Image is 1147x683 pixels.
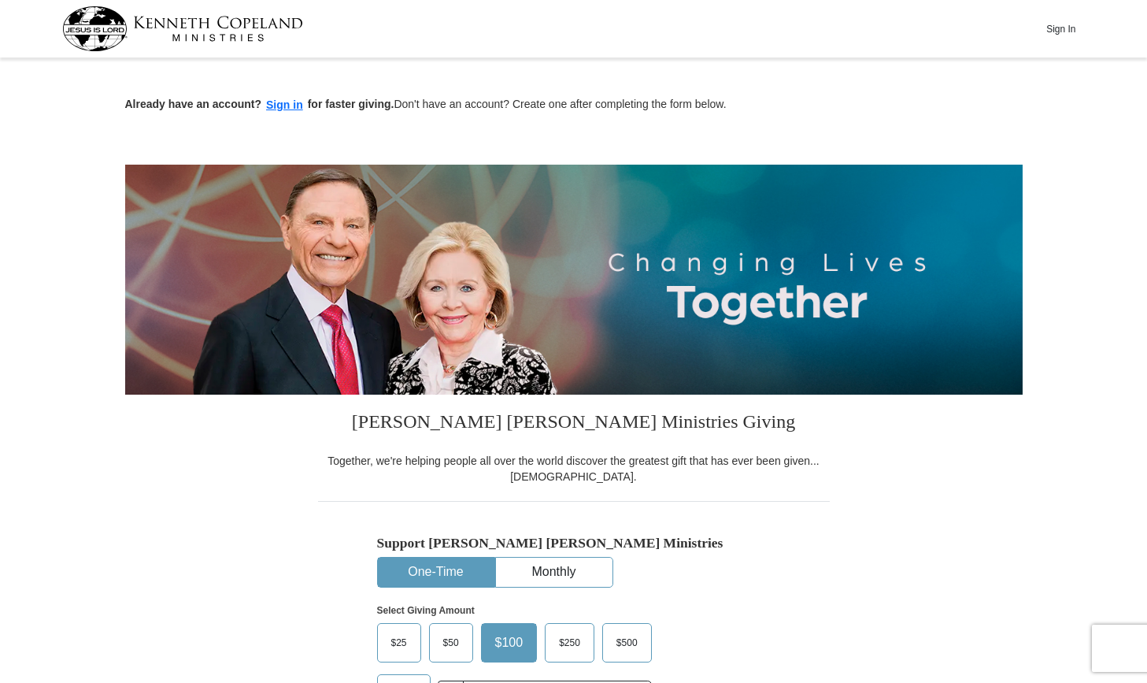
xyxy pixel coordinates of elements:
[125,98,394,110] strong: Already have an account? for faster giving.
[261,96,308,114] button: Sign in
[1038,17,1085,41] button: Sign In
[551,631,588,655] span: $250
[62,6,303,51] img: kcm-header-logo.svg
[377,535,771,551] h5: Support [PERSON_NAME] [PERSON_NAME] Ministries
[318,453,830,484] div: Together, we're helping people all over the world discover the greatest gift that has ever been g...
[378,558,494,587] button: One-Time
[383,631,415,655] span: $25
[377,605,475,616] strong: Select Giving Amount
[496,558,612,587] button: Monthly
[125,96,1023,114] p: Don't have an account? Create one after completing the form below.
[435,631,467,655] span: $50
[609,631,646,655] span: $500
[487,631,531,655] span: $100
[318,395,830,453] h3: [PERSON_NAME] [PERSON_NAME] Ministries Giving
